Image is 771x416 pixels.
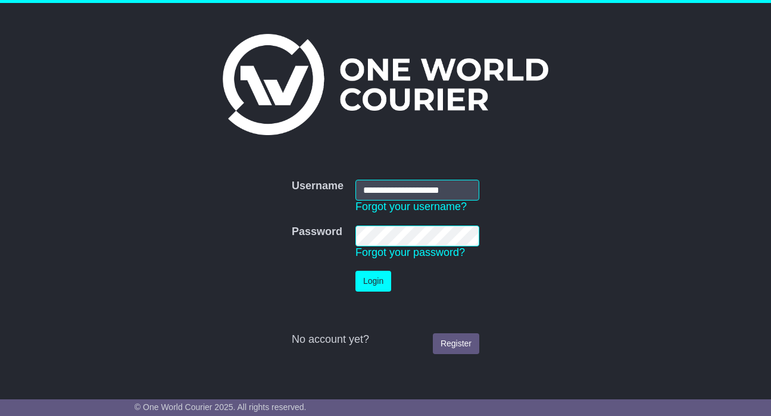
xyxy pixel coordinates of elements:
[355,201,467,212] a: Forgot your username?
[292,180,344,193] label: Username
[292,226,342,239] label: Password
[355,246,465,258] a: Forgot your password?
[223,34,548,135] img: One World
[292,333,479,346] div: No account yet?
[135,402,307,412] span: © One World Courier 2025. All rights reserved.
[433,333,479,354] a: Register
[355,271,391,292] button: Login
